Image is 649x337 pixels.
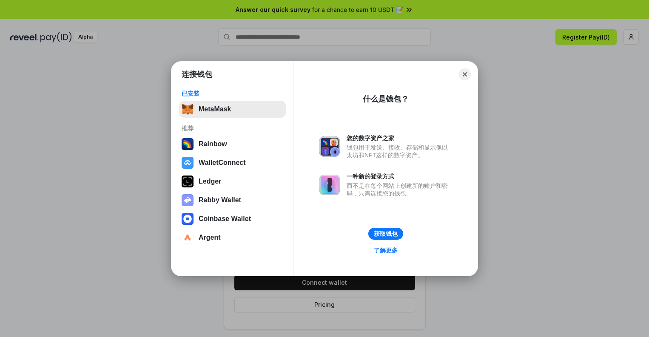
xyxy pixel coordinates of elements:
img: svg+xml,%3Csvg%20fill%3D%22none%22%20height%3D%2233%22%20viewBox%3D%220%200%2035%2033%22%20width%... [182,103,194,115]
button: Rabby Wallet [179,192,286,209]
div: 而不是在每个网站上创建新的账户和密码，只需连接您的钱包。 [347,182,452,197]
div: Rainbow [199,140,227,148]
div: Ledger [199,178,221,185]
img: svg+xml,%3Csvg%20xmlns%3D%22http%3A%2F%2Fwww.w3.org%2F2000%2Fsvg%22%20width%3D%2228%22%20height%3... [182,176,194,187]
button: Ledger [179,173,286,190]
div: 什么是钱包？ [363,94,409,104]
div: 已安装 [182,90,283,97]
button: MetaMask [179,101,286,118]
button: Rainbow [179,136,286,153]
button: WalletConnect [179,154,286,171]
div: 钱包用于发送、接收、存储和显示像以太坊和NFT这样的数字资产。 [347,144,452,159]
div: 一种新的登录方式 [347,173,452,180]
div: 您的数字资产之家 [347,134,452,142]
img: svg+xml,%3Csvg%20width%3D%2228%22%20height%3D%2228%22%20viewBox%3D%220%200%2028%2028%22%20fill%3D... [182,213,194,225]
div: Coinbase Wallet [199,215,251,223]
button: Close [459,68,471,80]
div: Argent [199,234,221,241]
img: svg+xml,%3Csvg%20xmlns%3D%22http%3A%2F%2Fwww.w3.org%2F2000%2Fsvg%22%20fill%3D%22none%22%20viewBox... [319,175,340,195]
h1: 连接钱包 [182,69,212,79]
button: Argent [179,229,286,246]
img: svg+xml,%3Csvg%20xmlns%3D%22http%3A%2F%2Fwww.w3.org%2F2000%2Fsvg%22%20fill%3D%22none%22%20viewBox... [319,136,340,157]
div: 了解更多 [374,246,398,254]
div: 推荐 [182,125,283,132]
img: svg+xml,%3Csvg%20xmlns%3D%22http%3A%2F%2Fwww.w3.org%2F2000%2Fsvg%22%20fill%3D%22none%22%20viewBox... [182,194,194,206]
button: 获取钱包 [368,228,403,240]
div: MetaMask [199,105,231,113]
img: svg+xml,%3Csvg%20width%3D%22120%22%20height%3D%22120%22%20viewBox%3D%220%200%20120%20120%22%20fil... [182,138,194,150]
div: WalletConnect [199,159,246,167]
a: 了解更多 [369,245,403,256]
div: Rabby Wallet [199,196,241,204]
img: svg+xml,%3Csvg%20width%3D%2228%22%20height%3D%2228%22%20viewBox%3D%220%200%2028%2028%22%20fill%3D... [182,232,194,244]
img: svg+xml,%3Csvg%20width%3D%2228%22%20height%3D%2228%22%20viewBox%3D%220%200%2028%2028%22%20fill%3D... [182,157,194,169]
div: 获取钱包 [374,230,398,238]
button: Coinbase Wallet [179,210,286,227]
